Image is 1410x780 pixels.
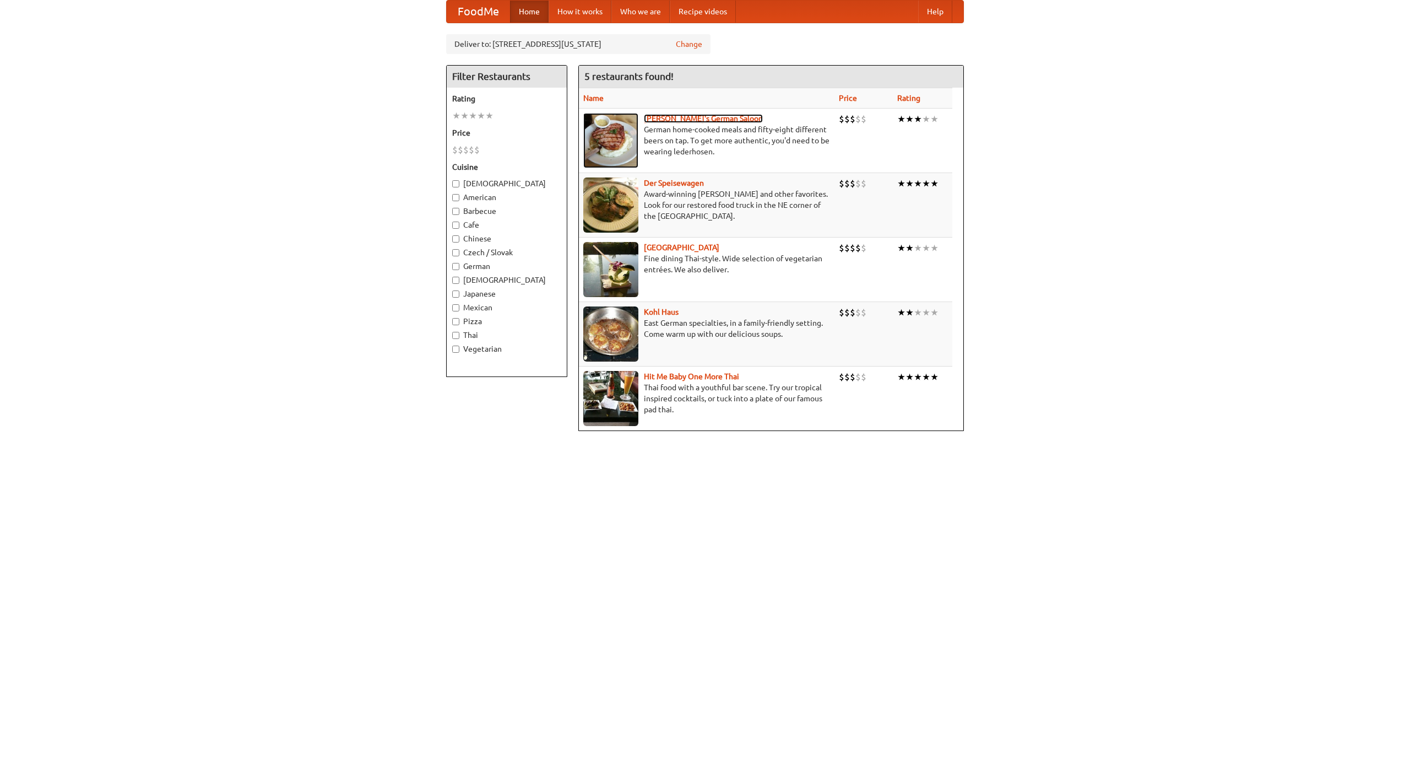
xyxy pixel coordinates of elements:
a: Change [676,39,702,50]
li: $ [861,371,866,383]
label: Mexican [452,302,561,313]
label: Thai [452,330,561,341]
label: Vegetarian [452,343,561,354]
p: Award-winning [PERSON_NAME] and other favorites. Look for our restored food truck in the NE corne... [583,189,830,222]
li: $ [861,177,866,190]
input: [DEMOGRAPHIC_DATA] [452,277,459,284]
li: ★ [930,177,939,190]
li: ★ [897,113,905,125]
li: $ [844,113,850,125]
li: $ [861,113,866,125]
li: ★ [897,177,905,190]
li: ★ [897,242,905,254]
input: Thai [452,332,459,339]
li: ★ [930,371,939,383]
a: Who we are [611,1,670,23]
img: babythai.jpg [583,371,638,426]
input: Japanese [452,291,459,298]
input: Barbecue [452,208,459,215]
a: Home [510,1,549,23]
a: [GEOGRAPHIC_DATA] [644,243,719,252]
li: $ [855,371,861,383]
li: $ [855,113,861,125]
li: $ [850,306,855,319]
li: ★ [905,177,914,190]
a: Rating [897,94,920,103]
li: $ [850,177,855,190]
input: Pizza [452,318,459,325]
li: $ [861,306,866,319]
li: ★ [905,306,914,319]
li: $ [855,177,861,190]
li: $ [844,177,850,190]
input: Mexican [452,304,459,311]
a: Hit Me Baby One More Thai [644,372,739,381]
label: Czech / Slovak [452,247,561,258]
label: German [452,261,561,272]
li: ★ [905,371,914,383]
li: ★ [477,110,485,122]
label: Barbecue [452,206,561,217]
ng-pluralize: 5 restaurants found! [584,71,674,82]
p: Fine dining Thai-style. Wide selection of vegetarian entrées. We also deliver. [583,253,830,275]
li: ★ [922,242,930,254]
input: German [452,263,459,270]
li: ★ [922,371,930,383]
li: ★ [930,113,939,125]
label: American [452,192,561,203]
li: $ [850,371,855,383]
p: East German specialties, in a family-friendly setting. Come warm up with our delicious soups. [583,318,830,340]
li: $ [839,113,844,125]
li: $ [844,306,850,319]
a: Kohl Haus [644,308,679,316]
h5: Rating [452,93,561,104]
li: $ [839,242,844,254]
li: ★ [905,242,914,254]
li: $ [458,144,463,156]
li: $ [850,242,855,254]
img: speisewagen.jpg [583,177,638,233]
input: Cafe [452,222,459,229]
label: Pizza [452,316,561,327]
p: German home-cooked meals and fifty-eight different beers on tap. To get more authentic, you'd nee... [583,124,830,157]
li: ★ [922,306,930,319]
a: Recipe videos [670,1,736,23]
label: [DEMOGRAPHIC_DATA] [452,275,561,286]
li: ★ [452,110,460,122]
li: $ [839,177,844,190]
li: $ [855,242,861,254]
h5: Cuisine [452,162,561,173]
li: $ [855,306,861,319]
input: [DEMOGRAPHIC_DATA] [452,180,459,187]
li: ★ [897,306,905,319]
li: ★ [469,110,477,122]
img: esthers.jpg [583,113,638,168]
a: Name [583,94,604,103]
li: ★ [914,113,922,125]
li: ★ [930,242,939,254]
p: Thai food with a youthful bar scene. Try our tropical inspired cocktails, or tuck into a plate of... [583,382,830,415]
a: FoodMe [447,1,510,23]
input: Czech / Slovak [452,249,459,256]
li: $ [839,306,844,319]
li: $ [469,144,474,156]
li: $ [844,371,850,383]
a: Price [839,94,857,103]
li: ★ [914,371,922,383]
li: $ [839,371,844,383]
li: $ [474,144,480,156]
label: Chinese [452,233,561,244]
label: [DEMOGRAPHIC_DATA] [452,178,561,189]
h5: Price [452,127,561,138]
li: $ [844,242,850,254]
h4: Filter Restaurants [447,66,567,88]
li: $ [850,113,855,125]
a: [PERSON_NAME]'s German Saloon [644,114,763,123]
li: ★ [914,306,922,319]
input: Vegetarian [452,346,459,353]
li: ★ [485,110,493,122]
